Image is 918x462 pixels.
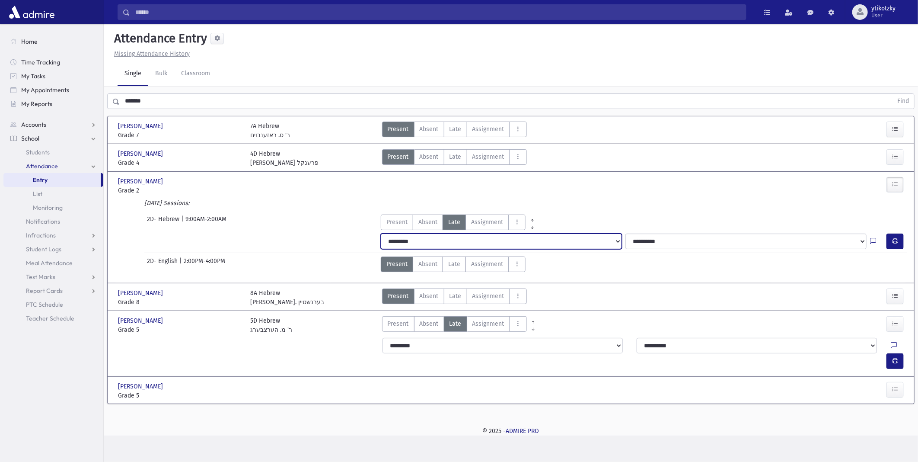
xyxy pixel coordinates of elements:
span: 9:00AM-2:00AM [185,215,226,230]
a: Student Logs [3,242,103,256]
a: My Appointments [3,83,103,97]
span: Notifications [26,218,60,225]
a: Notifications [3,215,103,228]
i: [DATE] Sessions: [144,199,189,207]
span: Assignment [472,292,504,301]
span: Grade 8 [118,298,242,307]
span: Assignment [471,260,503,269]
div: AttTypes [382,122,527,140]
div: AttTypes [382,149,527,167]
span: Late [449,125,462,134]
span: List [33,190,42,198]
span: Present [386,218,408,227]
span: Late [448,218,460,227]
a: Time Tracking [3,55,103,69]
span: Late [449,152,462,161]
span: Report Cards [26,287,63,295]
span: Student Logs [26,245,61,253]
div: 7A Hebrew ר' ס. ראזענבוים [250,122,290,140]
span: Present [388,152,409,161]
span: Grade 5 [118,325,242,334]
span: 2D- English [147,257,179,272]
a: My Reports [3,97,103,111]
span: School [21,135,39,142]
span: Present [386,260,408,269]
span: ytikotzky [871,5,896,12]
a: Entry [3,173,101,187]
a: Classroom [174,62,217,86]
span: My Tasks [21,72,45,80]
span: | [179,257,184,272]
span: Absent [418,218,437,227]
span: Test Marks [26,273,55,281]
span: Absent [420,125,439,134]
button: Find [892,94,914,109]
span: | [181,215,185,230]
span: Accounts [21,121,46,128]
span: User [871,12,896,19]
span: Absent [420,292,439,301]
a: Bulk [148,62,174,86]
span: Monitoring [33,204,63,212]
span: Students [26,148,50,156]
a: PTC Schedule [3,298,103,311]
span: Infractions [26,231,56,239]
input: Search [130,4,746,20]
a: Accounts [3,118,103,132]
a: Attendance [3,159,103,173]
a: Monitoring [3,201,103,215]
div: 5D Hebrew ר' מ. הערצבערג [250,316,292,334]
span: Late [448,260,460,269]
span: Meal Attendance [26,259,73,267]
a: All Prior [526,215,539,221]
a: Students [3,145,103,159]
span: [PERSON_NAME] [118,149,165,158]
span: Grade 5 [118,391,242,400]
img: AdmirePro [7,3,57,21]
div: 8A Hebrew [PERSON_NAME]. בערנשטיין [250,289,324,307]
span: PTC Schedule [26,301,63,308]
span: Home [21,38,38,45]
span: 2D- Hebrew [147,215,181,230]
span: 2:00PM-4:00PM [184,257,225,272]
span: Grade 4 [118,158,242,167]
div: AttTypes [382,316,527,334]
span: [PERSON_NAME] [118,122,165,131]
span: Present [388,319,409,328]
span: My Reports [21,100,52,108]
span: My Appointments [21,86,69,94]
span: [PERSON_NAME] [118,382,165,391]
span: Attendance [26,162,58,170]
a: Report Cards [3,284,103,298]
div: AttTypes [381,215,539,230]
a: Test Marks [3,270,103,284]
a: ADMIRE PRO [506,427,539,435]
a: Infractions [3,228,103,242]
a: Missing Attendance History [111,50,190,58]
span: Grade 2 [118,186,242,195]
span: Present [388,125,409,134]
span: Absent [418,260,437,269]
span: Late [449,319,462,328]
a: All Later [526,221,539,228]
div: 4D Hebrew [PERSON_NAME] פרענקל [250,149,319,167]
span: Time Tracking [21,58,60,66]
a: My Tasks [3,69,103,83]
span: Grade 7 [118,131,242,140]
span: Entry [33,176,48,184]
div: AttTypes [381,257,526,272]
a: Home [3,35,103,48]
span: [PERSON_NAME] [118,316,165,325]
a: Meal Attendance [3,256,103,270]
span: [PERSON_NAME] [118,177,165,186]
span: Assignment [471,218,503,227]
span: Assignment [472,152,504,161]
span: Assignment [472,125,504,134]
a: School [3,132,103,145]
a: List [3,187,103,201]
span: Assignment [472,319,504,328]
span: Present [388,292,409,301]
a: Teacher Schedule [3,311,103,325]
span: Absent [420,152,439,161]
span: [PERSON_NAME] [118,289,165,298]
